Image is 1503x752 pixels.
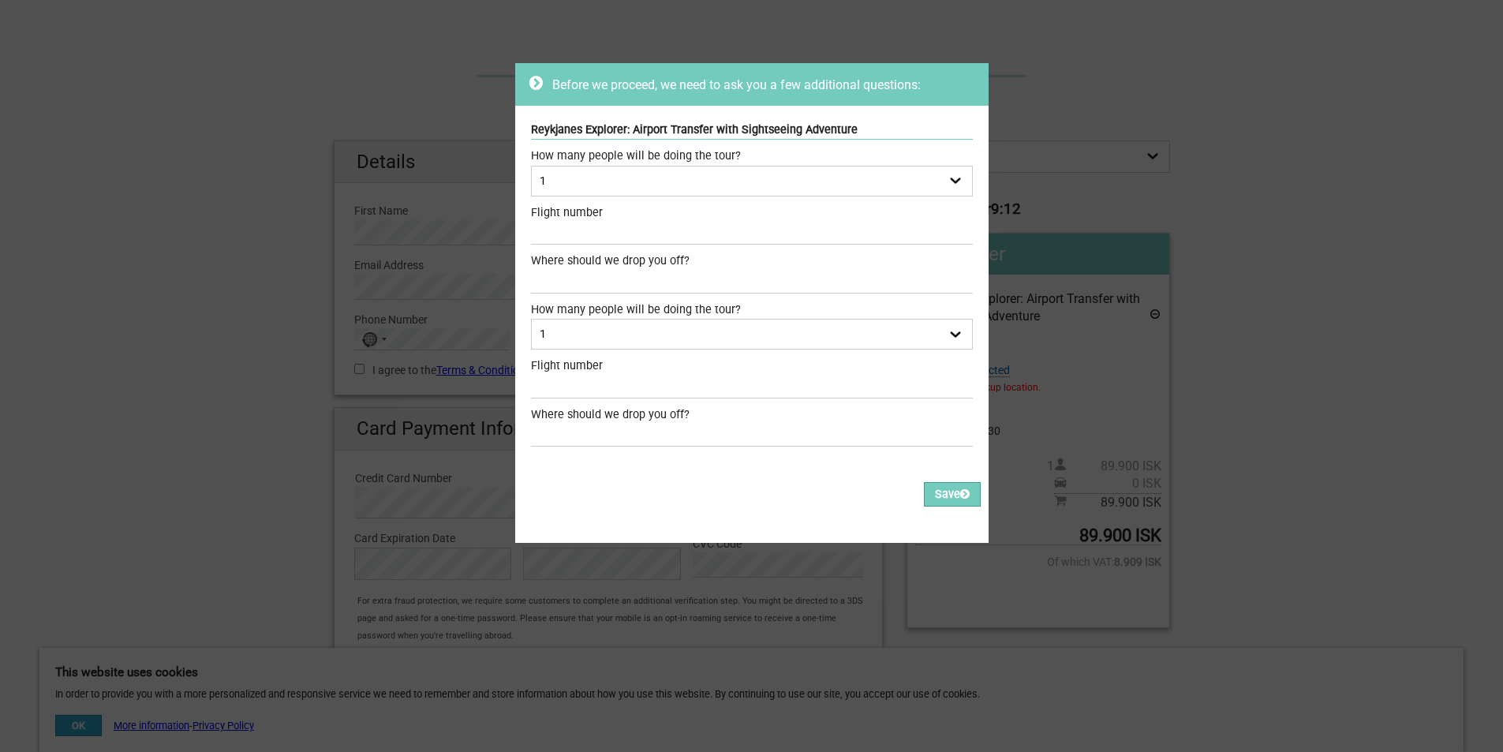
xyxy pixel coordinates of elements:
button: Open LiveChat chat widget [181,24,200,43]
div: How many people will be doing the tour? [531,148,973,165]
div: Where should we drop you off? [531,406,973,424]
span: Before we proceed, we need to ask you a few additional questions: [552,77,921,92]
div: Flight number [531,204,973,222]
p: We're away right now. Please check back later! [22,28,178,40]
div: Reykjanes Explorer: Airport Transfer with Sightseeing Adventure [531,122,973,140]
button: Save [924,482,981,507]
div: Where should we drop you off? [531,253,973,270]
div: How many people will be doing the tour? [531,301,973,319]
div: Flight number [531,357,973,375]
